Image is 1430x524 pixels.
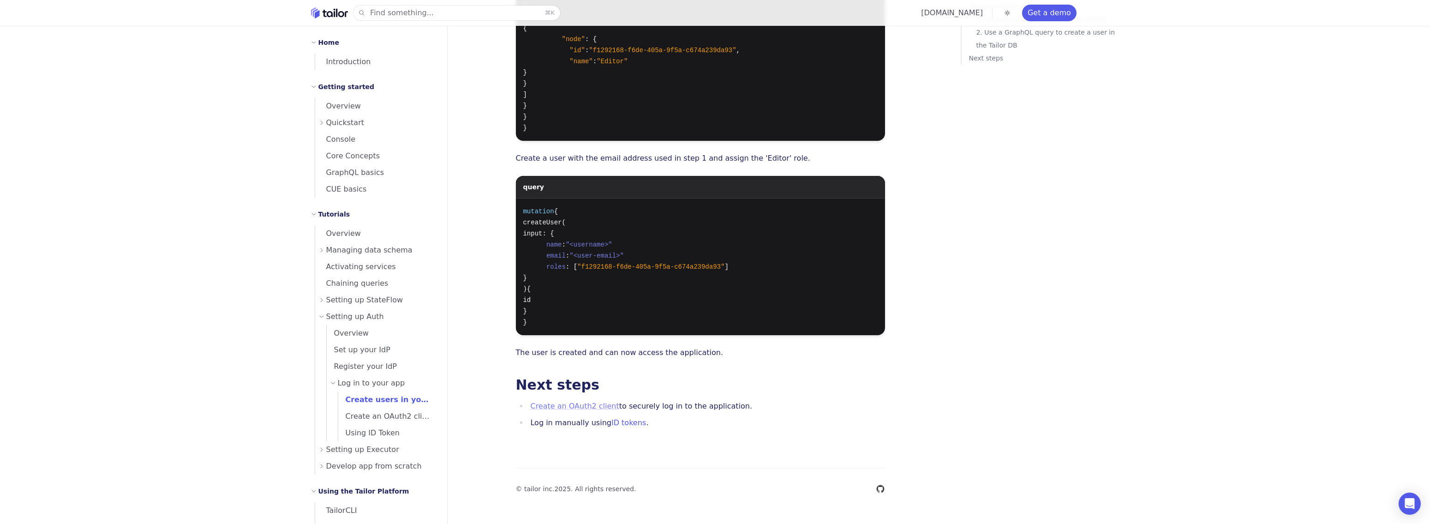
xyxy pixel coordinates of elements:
[315,185,367,193] span: CUE basics
[1002,7,1013,18] button: Toggle dark mode
[318,209,350,220] h2: Tutorials
[523,113,527,120] span: }
[326,116,365,129] span: Quickstart
[546,241,562,248] span: name
[528,400,885,413] li: to securely log in to the application.
[921,8,983,17] a: [DOMAIN_NAME]
[326,460,422,473] span: Develop app from scratch
[315,279,389,288] span: Chaining queries
[597,58,628,65] span: "Editor"
[315,164,436,181] a: GraphQL basics
[315,262,396,271] span: Activating services
[516,346,885,359] p: The user is created and can now access the application.
[326,443,399,456] span: Setting up Executor
[546,252,566,259] span: email
[569,58,592,65] span: "name"
[311,7,348,18] a: Home
[531,402,619,410] a: Create an OAuth2 client
[611,418,646,427] a: ID tokens
[523,319,527,326] span: }
[562,36,585,43] span: "node"
[566,241,612,248] span: "<username>"
[523,285,531,293] span: ){
[551,9,555,16] kbd: K
[546,263,566,271] span: roles
[523,124,527,132] span: }
[315,502,436,519] a: TailorCLI
[327,329,369,337] span: Overview
[589,47,736,54] span: "f1292168-f6de-405a-9f5a-c674a239da93"
[338,377,405,390] span: Log in to your app
[338,391,436,408] a: Create users in your app
[577,263,724,271] span: "f1292168-f6de-405a-9f5a-c674a239da93"
[554,208,558,215] span: {
[562,241,566,248] span: :
[736,47,740,54] span: ,
[315,225,436,242] a: Overview
[327,358,436,375] a: Register your IdP
[338,428,400,437] span: Using ID Token
[523,307,527,315] span: }
[523,102,527,109] span: }
[327,362,397,371] span: Register your IdP
[315,229,361,238] span: Overview
[327,345,390,354] span: Set up your IdP
[315,57,371,66] span: Introduction
[569,47,585,54] span: "id"
[724,263,728,271] span: ]
[523,219,566,226] span: createUser(
[516,152,885,165] p: Create a user with the email address used in step 1 and assign the 'Editor' role.
[315,259,436,275] a: Activating services
[326,244,413,257] span: Managing data schema
[315,506,357,515] span: TailorCLI
[585,36,597,43] span: : {
[315,168,384,177] span: GraphQL basics
[315,98,436,114] a: Overview
[528,416,885,429] li: Log in manually using .
[315,54,436,70] a: Introduction
[338,425,436,441] a: Using ID Token
[516,483,636,494] p: © tailor inc. 2025 . All rights reserved.
[315,135,356,144] span: Console
[315,131,436,148] a: Console
[523,80,527,87] span: }
[315,181,436,198] a: CUE basics
[523,230,554,237] span: input: {
[523,274,527,282] span: }
[315,275,436,292] a: Chaining queries
[315,151,380,160] span: Core Concepts
[1022,5,1077,21] a: Get a demo
[1399,493,1421,515] div: Open Intercom Messenger
[569,252,624,259] span: "<user-email>"
[566,263,577,271] span: : [
[326,310,384,323] span: Setting up Auth
[327,342,436,358] a: Set up your IdP
[516,377,599,393] a: Next steps
[523,296,531,304] span: id
[976,26,1127,52] a: 2. Use a GraphQL query to create a user in the Tailor DB
[318,81,375,92] h2: Getting started
[353,6,560,20] button: Find something...⌘K
[523,91,527,98] span: ]
[523,208,554,215] span: mutation
[585,47,589,54] span: :
[315,102,361,110] span: Overview
[523,176,544,193] h3: query
[327,325,436,342] a: Overview
[318,37,339,48] h2: Home
[326,294,403,307] span: Setting up StateFlow
[338,412,434,421] span: Create an OAuth2 client
[318,486,409,497] h2: Using the Tailor Platform
[969,52,1127,65] a: Next steps
[315,148,436,164] a: Core Concepts
[523,69,527,76] span: }
[545,9,551,16] kbd: ⌘
[523,24,527,32] span: {
[338,395,449,404] span: Create users in your app
[593,58,597,65] span: :
[566,252,569,259] span: :
[338,408,436,425] a: Create an OAuth2 client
